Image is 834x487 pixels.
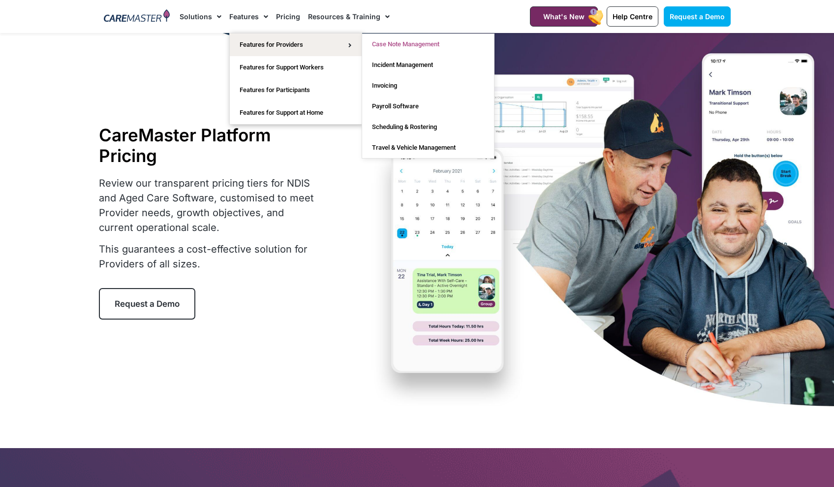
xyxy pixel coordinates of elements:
span: Request a Demo [115,299,180,309]
a: Help Centre [607,6,658,27]
a: Case Note Management [362,34,494,55]
p: This guarantees a cost-effective solution for Providers of all sizes. [99,242,320,271]
a: Request a Demo [99,288,195,320]
span: What's New [543,12,585,21]
a: Features for Support at Home [230,101,362,124]
ul: Features for Providers [362,33,494,159]
a: Scheduling & Rostering [362,117,494,137]
a: Invoicing [362,75,494,96]
a: Features for Participants [230,79,362,101]
a: Payroll Software [362,96,494,117]
ul: Features [229,33,362,125]
a: Request a Demo [664,6,731,27]
a: Travel & Vehicle Management [362,137,494,158]
span: Help Centre [613,12,652,21]
img: CareMaster Logo [104,9,170,24]
a: Incident Management [362,55,494,75]
a: What's New [530,6,598,27]
span: Request a Demo [670,12,725,21]
h1: CareMaster Platform Pricing [99,125,320,166]
a: Features for Providers [230,33,362,56]
p: Review our transparent pricing tiers for NDIS and Aged Care Software, customised to meet Provider... [99,176,320,235]
a: Features for Support Workers [230,56,362,79]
